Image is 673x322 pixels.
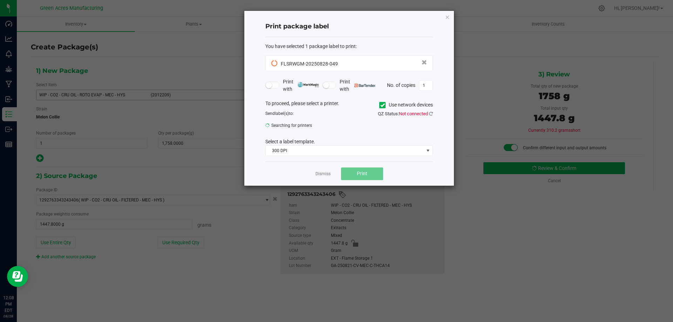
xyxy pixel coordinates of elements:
[271,60,279,67] span: Pending Sync
[265,120,344,131] span: Searching for printers
[340,78,376,93] span: Print with
[260,138,438,145] div: Select a label template.
[266,146,424,156] span: 300 DPI
[378,111,433,116] span: QZ Status:
[275,111,289,116] span: label(s)
[379,101,433,109] label: Use network devices
[298,82,319,87] img: mark_magic_cybra.png
[341,167,383,180] button: Print
[265,22,433,31] h4: Print package label
[315,171,331,177] a: Dismiss
[399,111,428,116] span: Not connected
[260,100,438,110] div: To proceed, please select a printer.
[283,78,319,93] span: Print with
[265,43,433,50] div: :
[265,43,356,49] span: You have selected 1 package label to print
[354,84,376,87] img: bartender.png
[387,82,415,88] span: No. of copies
[281,61,338,67] span: FLSRWGM-20250828-049
[357,171,367,176] span: Print
[7,266,28,287] iframe: Resource center
[265,111,294,116] span: Send to:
